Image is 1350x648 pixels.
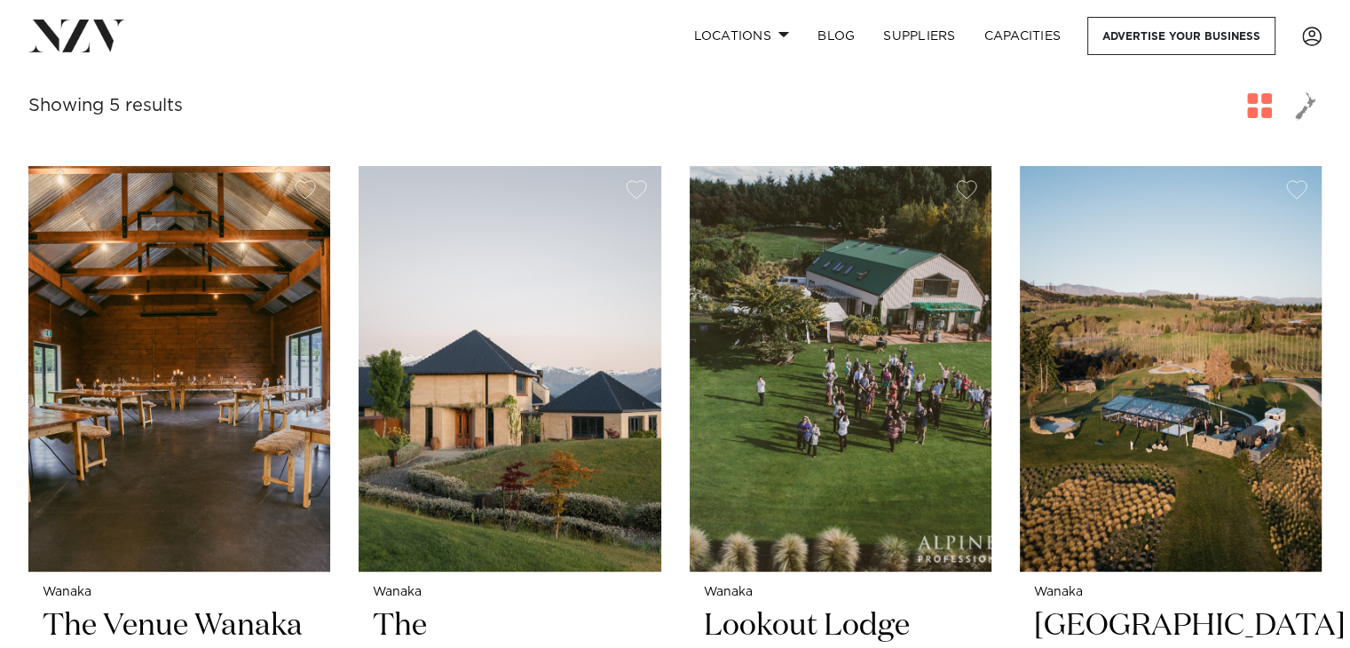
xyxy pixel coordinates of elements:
[869,17,969,55] a: SUPPLIERS
[1034,586,1307,599] small: Wanaka
[970,17,1076,55] a: Capacities
[1087,17,1275,55] a: Advertise your business
[679,17,803,55] a: Locations
[373,586,646,599] small: Wanaka
[28,20,125,51] img: nzv-logo.png
[803,17,869,55] a: BLOG
[704,586,977,599] small: Wanaka
[28,92,183,120] div: Showing 5 results
[43,586,316,599] small: Wanaka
